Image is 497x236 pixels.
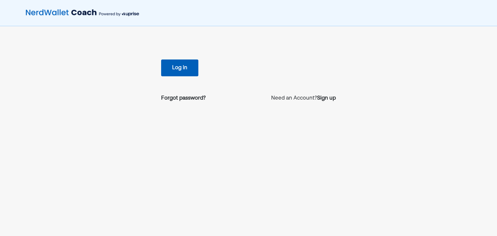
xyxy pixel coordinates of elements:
[161,59,198,76] button: Log in
[271,94,336,102] p: Need an Account?
[317,94,336,102] a: Sign up
[161,94,206,102] a: Forgot password?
